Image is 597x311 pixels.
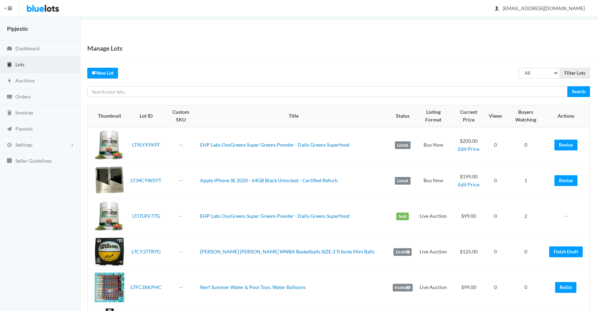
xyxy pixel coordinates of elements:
[179,142,183,148] a: --
[505,105,546,127] th: Buyers Watching
[415,127,451,163] td: Buy Now
[132,213,160,219] a: LTJ7LRV77G
[458,182,479,187] a: Edit Price
[458,146,479,152] a: Edit Price
[451,199,486,234] td: $99.00
[395,141,411,149] label: Listed
[6,46,13,52] ion-icon: speedometer
[486,199,505,234] td: 0
[505,234,546,270] td: 0
[87,86,568,97] input: Search your lots...
[179,213,183,219] a: --
[165,105,197,127] th: Custom SKU
[554,140,577,150] a: Revise
[15,45,39,51] span: Dashboard
[6,110,13,117] ion-icon: calculator
[88,105,127,127] th: Thumbnail
[200,213,349,219] a: EHP Labs OxyGreens Super Greens Powder - Daily Greens Superfood
[87,43,123,53] h1: Manage Lots
[546,199,590,234] td: --
[486,163,505,199] td: 0
[15,142,32,148] span: Settings
[6,62,13,68] ion-icon: clipboard
[415,163,451,199] td: Buy Now
[451,234,486,270] td: $125.00
[6,142,13,149] ion-icon: cog
[15,126,33,132] span: Payouts
[451,127,486,163] td: $200.00
[505,163,546,199] td: 1
[15,94,31,99] span: Orders
[505,127,546,163] td: 0
[200,142,349,148] a: EHP Labs OxyGreens Super Greens Powder - Daily Greens Superfood
[560,68,590,79] input: Filter Lots
[131,177,161,183] a: LT34CYW2YT
[200,177,338,183] a: Apple iPhone SE 2020 - 64GB Black Unlocked - Certified Refurb
[6,78,13,84] ion-icon: flash
[415,234,451,270] td: Live Auction
[92,70,96,75] ion-icon: create
[451,270,486,305] td: $99.00
[132,142,160,148] a: LT9LYXYKFF
[6,126,13,133] ion-icon: paper plane
[179,249,183,254] a: --
[451,163,486,199] td: $199.00
[200,249,375,254] a: [PERSON_NAME] [PERSON_NAME] WNBA Basketballs SIZE 3 Tribute Mini Balls
[15,110,33,116] span: Invoices
[505,199,546,234] td: 2
[179,284,183,290] a: --
[554,175,577,186] a: Revise
[179,177,183,183] a: --
[395,177,411,185] label: Listed
[6,158,13,164] ion-icon: list box
[415,199,451,234] td: Live Auction
[396,213,409,220] label: Sold
[486,127,505,163] td: 0
[495,5,585,11] span: [EMAIL_ADDRESS][DOMAIN_NAME]
[87,68,118,79] a: createNew Lot
[451,105,486,127] th: Current Price
[486,234,505,270] td: 0
[549,246,583,257] a: Finish Draft
[6,94,13,101] ion-icon: cash
[555,282,576,293] a: Relist
[486,270,505,305] td: 0
[197,105,390,127] th: Title
[15,158,52,164] span: Seller Guidelines
[393,248,412,256] label: Draft
[390,105,415,127] th: Status
[415,105,451,127] th: Listing Format
[131,284,162,290] a: LTFC3XKPHC
[132,249,161,254] a: LTCY37TRYG
[567,86,590,97] input: Search
[127,105,165,127] th: Lot ID
[393,284,413,291] label: Ended
[415,270,451,305] td: Live Auction
[486,105,505,127] th: Views
[200,284,305,290] a: Nerf Summer Water & Pool Toys, Water Balloons
[7,25,28,32] strong: Pipjestic
[505,270,546,305] td: 0
[15,61,24,67] span: Lots
[546,105,590,127] th: Actions
[493,6,500,12] ion-icon: person
[15,77,35,83] span: Auctions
